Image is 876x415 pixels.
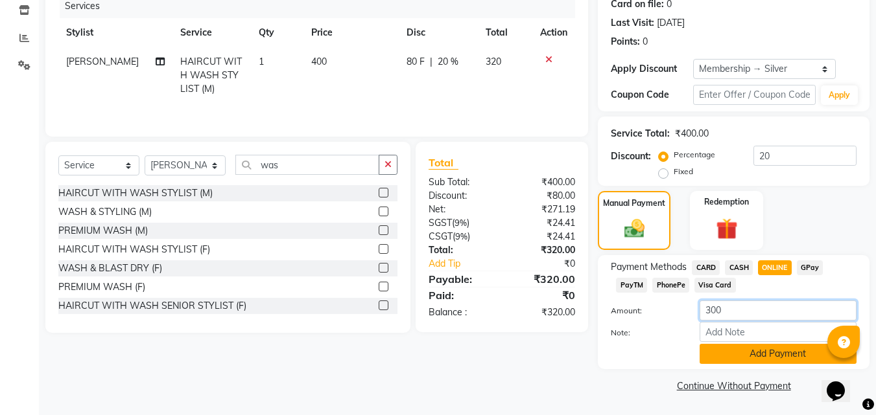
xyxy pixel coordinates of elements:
div: Balance : [419,306,502,319]
div: Sub Total: [419,175,502,189]
span: Payment Methods [611,260,687,274]
span: 400 [311,56,327,67]
span: CSGT [429,230,453,242]
div: ₹320.00 [502,306,585,319]
div: ₹320.00 [502,271,585,287]
div: ₹80.00 [502,189,585,203]
div: ₹400.00 [675,127,709,140]
span: CASH [725,260,753,275]
span: Total [429,156,458,170]
span: HAIRCUT WITH WASH STYLIST (M) [180,56,242,95]
label: Fixed [674,166,693,177]
img: _cash.svg [618,217,651,240]
th: Stylist [58,18,172,47]
input: Enter Offer / Coupon Code [693,85,816,105]
div: Last Visit: [611,16,654,30]
div: WASH & BLAST DRY (F) [58,262,162,275]
div: [DATE] [657,16,685,30]
div: ₹271.19 [502,203,585,216]
div: ₹24.41 [502,230,585,243]
span: Visa Card [694,278,736,293]
div: Net: [419,203,502,216]
div: HAIRCUT WITH WASH STYLIST (F) [58,243,210,256]
th: Price [303,18,399,47]
div: ( ) [419,230,502,243]
th: Service [172,18,251,47]
div: Discount: [611,150,651,163]
div: ₹400.00 [502,175,585,189]
span: 1 [259,56,264,67]
div: PREMIUM WASH (M) [58,224,148,238]
span: PhonePe [652,278,689,293]
a: Continue Without Payment [600,379,867,393]
span: ONLINE [758,260,792,275]
div: Coupon Code [611,88,693,102]
span: 80 F [407,55,425,69]
span: PayTM [616,278,647,293]
th: Qty [251,18,303,47]
label: Note: [601,327,689,339]
div: Total: [419,243,502,257]
div: ₹0 [516,257,586,271]
iframe: chat widget [822,363,863,402]
span: 20 % [438,55,458,69]
th: Total [478,18,532,47]
input: Amount [700,300,857,320]
div: HAIRCUT WITH WASH STYLIST (M) [58,186,213,200]
button: Add Payment [700,344,857,364]
div: Payable: [419,271,502,287]
div: WASH & STYLING (M) [58,205,152,219]
div: ₹24.41 [502,216,585,230]
span: 320 [486,56,501,67]
label: Percentage [674,149,715,161]
label: Redemption [704,196,749,208]
input: Add Note [700,322,857,342]
span: SGST [429,217,452,229]
div: Discount: [419,189,502,203]
img: _gift.svg [709,216,744,242]
span: 9% [455,231,468,241]
div: ₹0 [502,287,585,303]
div: Apply Discount [611,62,693,76]
a: Add Tip [419,257,515,271]
div: Points: [611,35,640,49]
th: Disc [399,18,478,47]
div: 0 [643,35,648,49]
div: ₹320.00 [502,243,585,257]
span: CARD [692,260,720,275]
div: ( ) [419,216,502,230]
span: | [430,55,432,69]
div: PREMIUM WASH (F) [58,280,145,294]
span: 9% [455,218,467,228]
input: Search or Scan [235,155,379,175]
th: Action [532,18,575,47]
div: Service Total: [611,127,670,140]
div: HAIRCUT WITH WASH SENIOR STYLIST (F) [58,299,246,313]
div: Paid: [419,287,502,303]
label: Amount: [601,305,689,317]
span: GPay [797,260,823,275]
button: Apply [821,85,858,105]
span: [PERSON_NAME] [66,56,139,67]
label: Manual Payment [603,197,665,209]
